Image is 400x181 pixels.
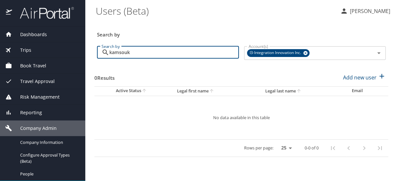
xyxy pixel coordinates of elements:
span: Reporting [12,109,42,116]
button: Open [374,49,383,58]
span: Company Admin [12,125,57,132]
span: Risk Management [12,93,60,101]
span: People [20,171,77,177]
span: Trips [12,47,31,54]
th: Active Status [94,86,172,96]
button: [PERSON_NAME] [338,5,393,17]
div: I3-Integration Innovation Inc. [247,49,310,57]
input: Search by name or email [109,46,239,59]
h3: 0 Results [94,70,115,82]
button: sort [209,88,215,94]
h3: Search by [97,27,386,38]
span: Travel Approval [12,78,55,85]
p: 0-0 of 0 [305,146,319,150]
th: Email [347,86,388,96]
select: rows per page [276,143,294,153]
span: Configure Approval Types (Beta) [20,152,77,164]
th: Legal first name [172,86,260,96]
p: [PERSON_NAME] [348,7,390,15]
button: sort [296,88,302,94]
span: Book Travel [12,62,46,69]
p: Rows per page: [244,146,273,150]
span: I3-Integration Innovation Inc. [247,49,305,56]
p: No data available in this table [114,116,369,120]
img: airportal-logo.png [13,7,74,19]
span: Company Information [20,139,77,146]
h1: Users (Beta) [96,1,335,21]
table: User Search Table [94,86,388,157]
button: sort [141,88,148,94]
span: Dashboards [12,31,47,38]
th: Legal last name [260,86,347,96]
button: Add new user [340,70,388,85]
img: icon-airportal.png [6,7,13,19]
p: Add new user [343,74,377,81]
